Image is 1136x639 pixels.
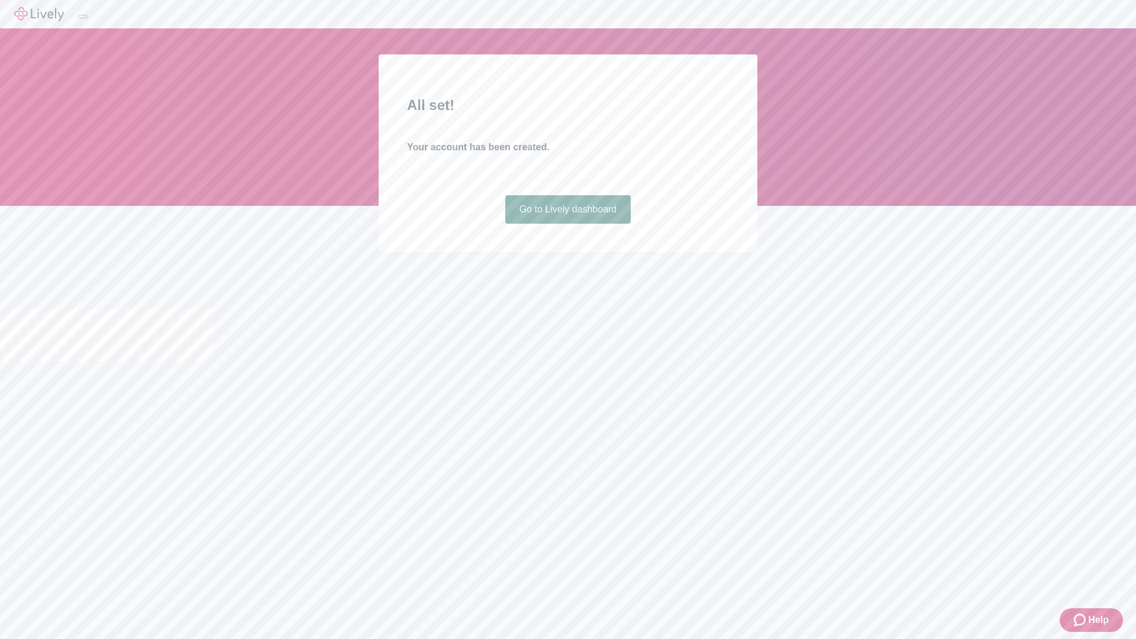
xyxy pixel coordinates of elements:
[78,15,88,18] button: Log out
[407,95,729,116] h2: All set!
[1088,613,1109,627] span: Help
[1060,608,1123,632] button: Zendesk support iconHelp
[1074,613,1088,627] svg: Zendesk support icon
[14,7,64,21] img: Lively
[505,195,631,224] a: Go to Lively dashboard
[407,140,729,154] h4: Your account has been created.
